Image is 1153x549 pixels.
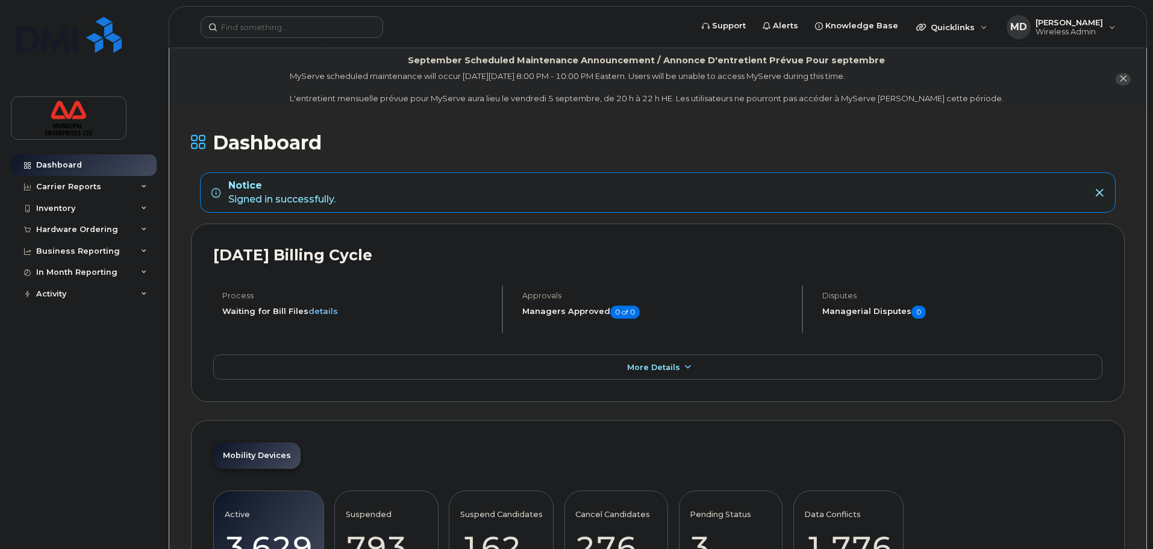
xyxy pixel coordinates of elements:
li: Waiting for Bill Files [222,306,492,317]
div: MyServe scheduled maintenance will occur [DATE][DATE] 8:00 PM - 10:00 PM Eastern. Users will be u... [290,71,1004,104]
div: September Scheduled Maintenance Announcement / Annonce D'entretient Prévue Pour septembre [408,54,885,67]
div: Signed in successfully. [228,179,336,207]
h4: Process [222,291,492,300]
h2: [DATE] Billing Cycle [213,246,1102,264]
h5: Managers Approved [522,306,792,319]
span: 0 of 0 [610,306,640,319]
h1: Dashboard [191,132,1125,153]
a: Mobility Devices [213,442,301,469]
span: More Details [627,363,680,372]
h4: Disputes [822,291,1102,300]
strong: Notice [228,179,336,193]
h5: Managerial Disputes [822,306,1102,319]
a: details [308,306,338,316]
h4: Approvals [522,291,792,300]
span: 0 [911,306,926,319]
button: close notification [1116,73,1131,86]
